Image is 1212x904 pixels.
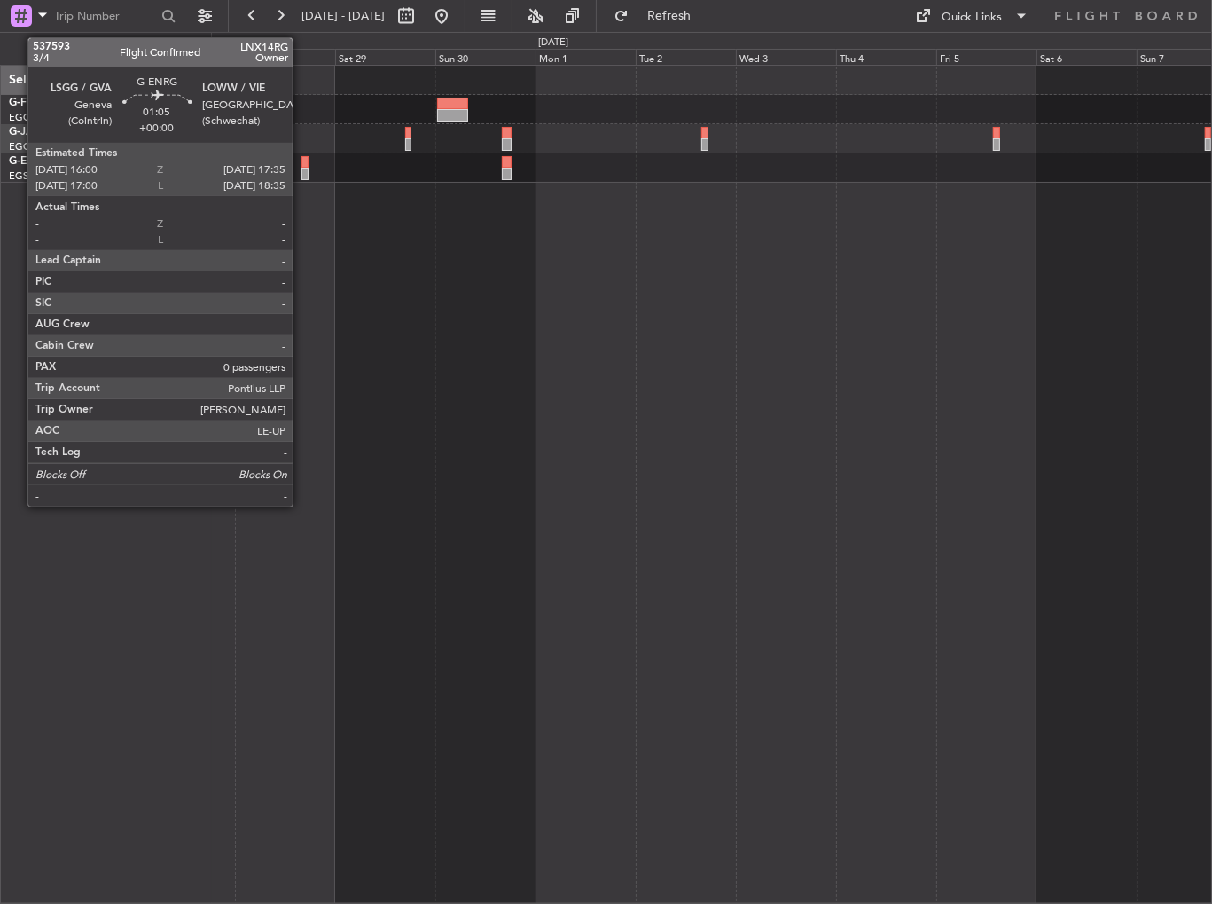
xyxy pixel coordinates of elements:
[9,169,56,183] a: EGSS/STN
[215,35,245,51] div: [DATE]
[9,127,50,138] span: G-JAGA
[9,156,51,167] span: G-ENRG
[9,98,54,108] span: G-FOMO
[435,49,536,65] div: Sun 30
[9,127,112,138] a: G-JAGAPhenom 300
[907,2,1038,30] button: Quick Links
[836,49,936,65] div: Thu 4
[538,35,568,51] div: [DATE]
[536,49,636,65] div: Mon 1
[9,140,62,153] a: EGGW/LTN
[46,43,187,55] span: Only With Activity
[736,49,836,65] div: Wed 3
[301,8,385,24] span: [DATE] - [DATE]
[9,111,62,124] a: EGGW/LTN
[636,49,736,65] div: Tue 2
[335,49,435,65] div: Sat 29
[235,49,335,65] div: Fri 28
[606,2,712,30] button: Refresh
[9,156,110,167] a: G-ENRGPraetor 600
[632,10,707,22] span: Refresh
[54,3,156,29] input: Trip Number
[20,35,192,63] button: Only With Activity
[942,9,1003,27] div: Quick Links
[936,49,1036,65] div: Fri 5
[9,98,114,108] a: G-FOMOGlobal 6000
[1036,49,1137,65] div: Sat 6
